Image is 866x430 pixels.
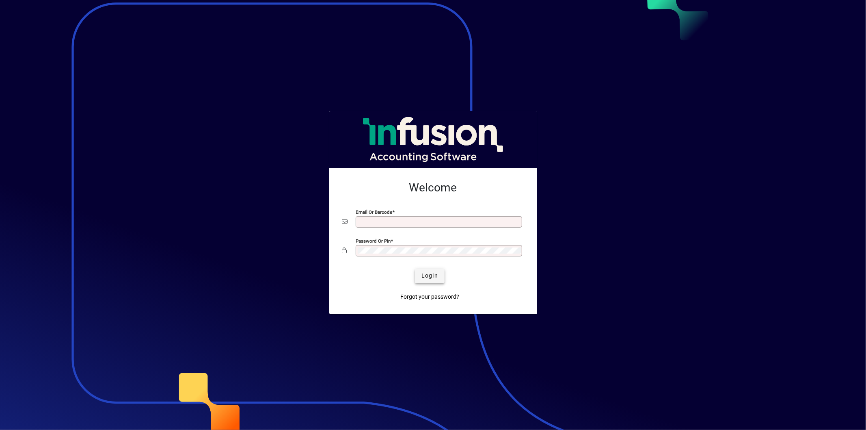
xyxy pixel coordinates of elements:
mat-label: Password or Pin [356,238,391,243]
mat-label: Email or Barcode [356,209,393,215]
button: Login [415,269,445,283]
h2: Welcome [342,181,524,195]
span: Login [421,271,438,280]
span: Forgot your password? [400,293,459,301]
a: Forgot your password? [397,290,462,304]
